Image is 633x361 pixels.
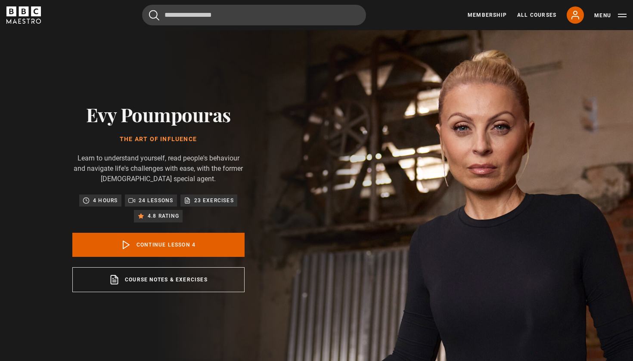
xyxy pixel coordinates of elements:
[149,10,159,21] button: Submit the search query
[468,11,507,19] a: Membership
[72,103,245,125] h2: Evy Poumpouras
[142,5,366,25] input: Search
[72,233,245,257] a: Continue lesson 4
[93,196,118,205] p: 4 hours
[72,136,245,143] h1: The Art of Influence
[72,267,245,292] a: Course notes & exercises
[139,196,174,205] p: 24 lessons
[517,11,556,19] a: All Courses
[6,6,41,24] svg: BBC Maestro
[594,11,627,20] button: Toggle navigation
[194,196,234,205] p: 23 exercises
[148,212,179,220] p: 4.8 rating
[72,153,245,184] p: Learn to understand yourself, read people's behaviour and navigate life's challenges with ease, w...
